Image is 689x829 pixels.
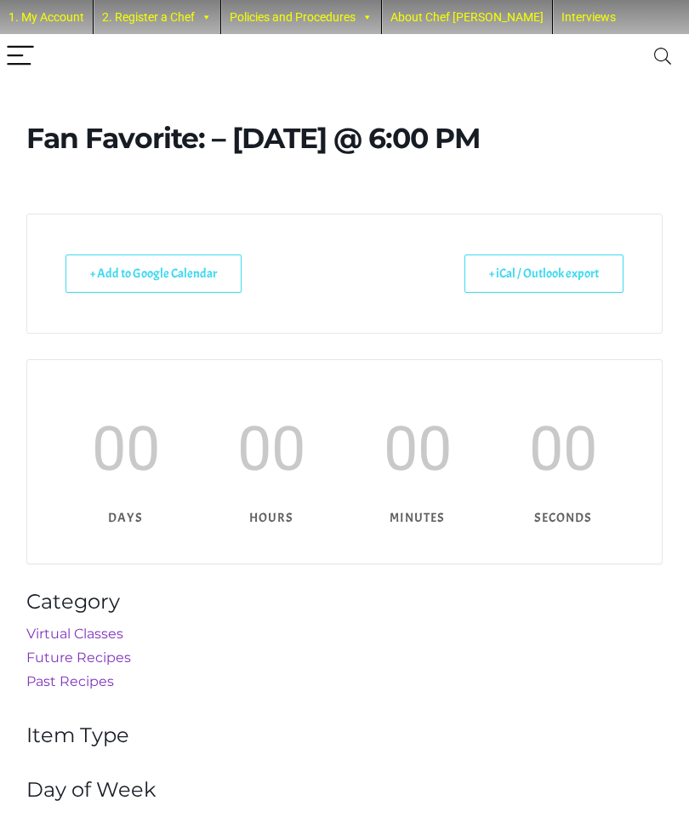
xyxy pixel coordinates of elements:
[384,392,452,502] span: 00
[26,649,131,666] a: Future Recipes
[491,506,637,529] p: seconds
[53,506,199,529] p: days
[26,122,663,154] h1: Fan Favorite: – [DATE] @ 6:00 PM
[26,590,663,615] h4: Category
[92,392,160,502] span: 00
[26,778,663,803] h4: Day of Week
[237,392,305,502] span: 00
[65,254,242,293] a: + Add to Google Calendar
[26,673,114,689] a: Past Recipes
[26,723,663,748] h4: Item Type
[344,506,491,529] p: minutes
[199,506,345,529] p: hours
[464,254,624,293] a: + iCal / Outlook export
[529,392,597,502] span: 00
[26,626,123,642] a: Virtual Classes
[642,34,683,79] button: Search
